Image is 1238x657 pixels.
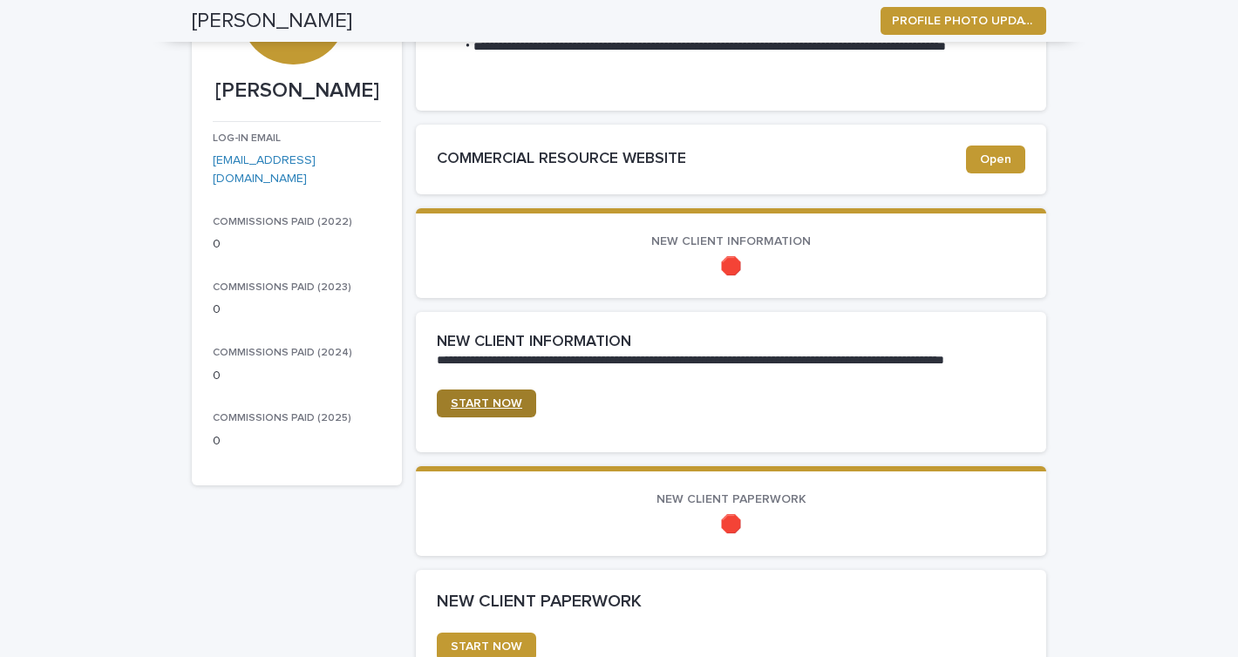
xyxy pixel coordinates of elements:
[213,235,381,254] p: 0
[451,397,522,410] span: START NOW
[213,133,281,144] span: LOG-IN EMAIL
[980,153,1011,166] span: Open
[213,348,352,358] span: COMMISSIONS PAID (2024)
[192,9,352,34] h2: [PERSON_NAME]
[966,146,1025,173] a: Open
[213,78,381,104] p: [PERSON_NAME]
[881,7,1046,35] button: PROFILE PHOTO UPDATE
[437,591,1025,612] h2: NEW CLIENT PAPERWORK
[213,282,351,293] span: COMMISSIONS PAID (2023)
[437,333,631,352] h2: NEW CLIENT INFORMATION
[651,235,811,247] span: NEW CLIENT INFORMATION
[892,12,1035,30] span: PROFILE PHOTO UPDATE
[213,413,351,423] span: COMMISSIONS PAID (2025)
[656,493,806,505] span: NEW CLIENT PAPERWORK
[213,367,381,385] p: 0
[213,154,316,185] a: [EMAIL_ADDRESS][DOMAIN_NAME]
[213,217,352,227] span: COMMISSIONS PAID (2022)
[213,301,381,319] p: 0
[437,389,536,417] a: START NOW
[437,256,1025,277] p: 🛑
[451,640,522,653] span: START NOW
[437,150,966,169] h2: COMMERCIAL RESOURCE WEBSITE
[213,432,381,450] p: 0
[437,514,1025,535] p: 🛑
